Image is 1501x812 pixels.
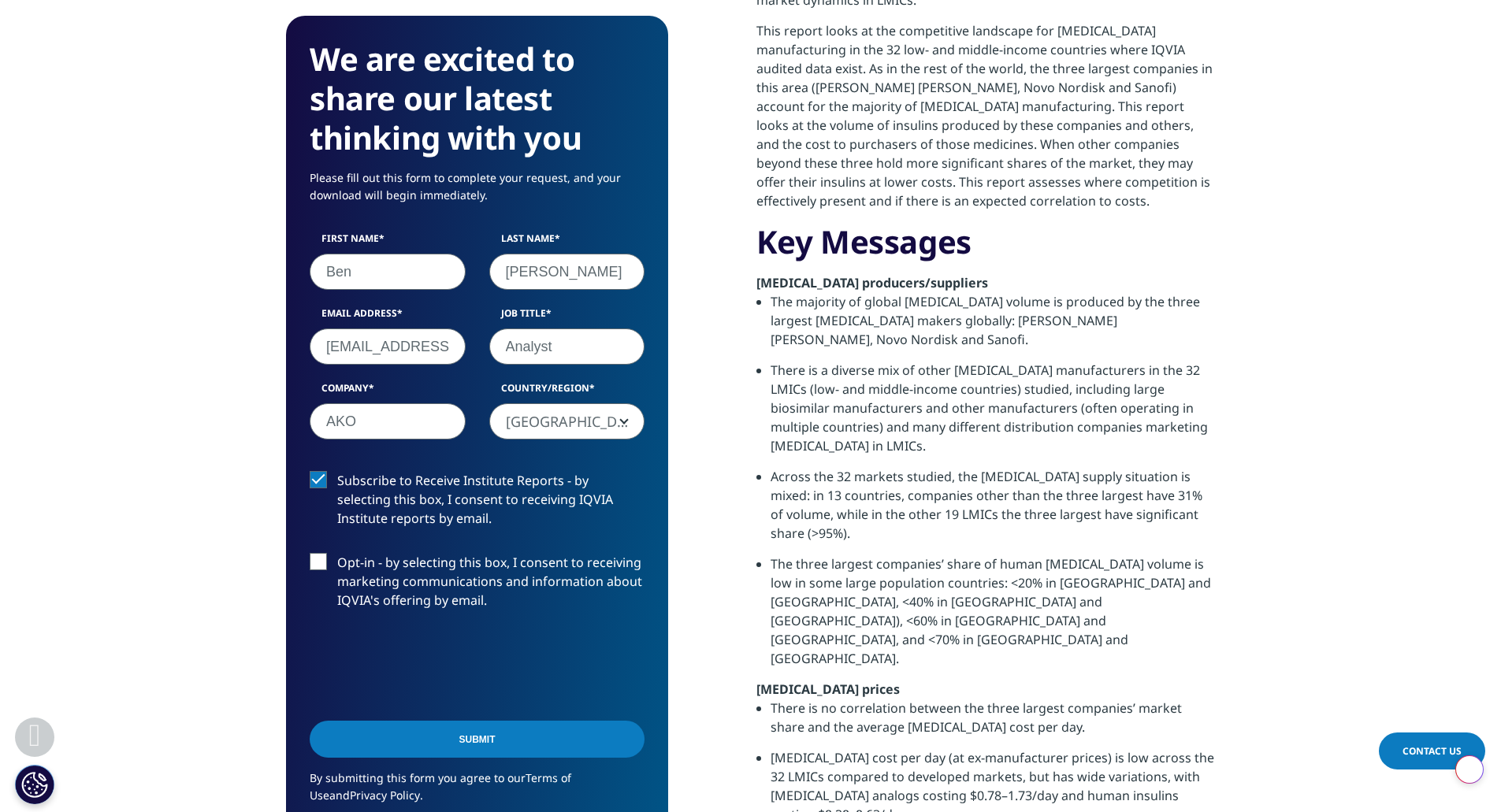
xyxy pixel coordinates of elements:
[15,765,54,804] button: Cookies Settings
[490,404,645,440] span: United Kingdom
[771,361,1216,467] li: There is a diverse mix of other [MEDICAL_DATA] manufacturers in the 32 LMICs (low- and middle-inc...
[310,306,466,328] label: Email Address
[756,222,1216,273] h3: Key Messages
[489,381,645,403] label: Country/Region
[310,169,645,216] p: Please fill out this form to complete your request, and your download will begin immediately.
[771,554,1216,680] li: The three largest companies’ share of human [MEDICAL_DATA] volume is low in some large population...
[489,403,645,439] span: United Kingdom
[310,381,466,403] label: Company
[310,39,645,158] h3: We are excited to share our latest thinking with you
[310,721,645,758] input: Submit
[771,699,1216,748] li: There is no correlation between the three largest companies’ market share and the average [MEDICA...
[310,553,645,618] label: Opt-in - by selecting this box, I consent to receiving marketing communications and information a...
[350,788,420,803] a: Privacy Policy
[756,680,900,698] strong: [MEDICAL_DATA] prices
[1403,744,1462,758] span: Contact Us
[756,274,988,291] strong: [MEDICAL_DATA] producers/suppliers
[310,635,549,696] iframe: reCAPTCHA
[489,306,645,328] label: Job Title
[756,21,1216,222] p: This report looks at the competitive landscape for [MEDICAL_DATA] manufacturing in the 32 low- an...
[310,232,466,254] label: First Name
[771,467,1216,554] li: Across the 32 markets studied, the [MEDICAL_DATA] supply situation is mixed: in 13 countries, com...
[310,471,645,536] label: Subscribe to Receive Institute Reports - by selecting this box, I consent to receiving IQVIA Inst...
[489,232,645,254] label: Last Name
[1379,732,1485,769] a: Contact Us
[771,292,1216,361] li: The majority of global [MEDICAL_DATA] volume is produced by the three largest [MEDICAL_DATA] make...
